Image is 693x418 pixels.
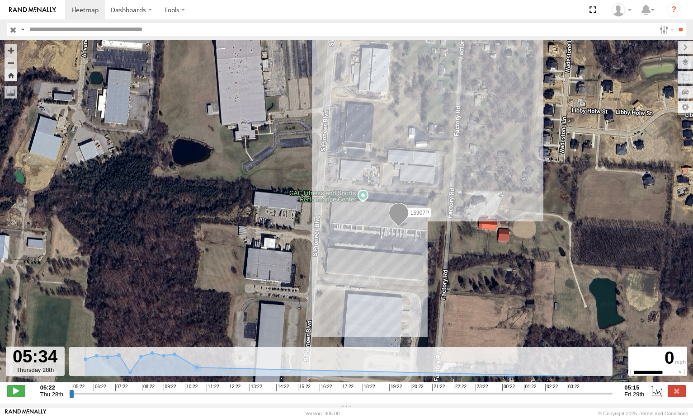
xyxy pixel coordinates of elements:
[432,384,445,391] span: 21:22
[502,384,515,391] span: 00:22
[411,384,424,391] span: 20:22
[598,411,688,416] div: © Copyright 2025 -
[250,384,262,391] span: 13:22
[298,384,311,391] span: 15:22
[667,3,681,17] i: ?
[207,384,219,391] span: 11:22
[7,385,25,397] label: Play/Stop
[40,391,63,398] span: Thu 28th Aug 2025
[410,210,429,216] span: 15907P
[567,384,580,391] span: 03:22
[228,384,240,391] span: 12:22
[476,384,488,391] span: 23:22
[40,384,63,391] strong: 05:22
[320,384,332,391] span: 16:22
[608,3,635,17] div: Paul Withrow
[72,384,85,391] span: 05:22
[656,23,675,36] label: Search Filter Options
[668,385,686,397] label: Close
[5,409,47,418] a: Visit our Website
[5,56,17,69] button: Zoom out
[678,101,693,113] label: Map Settings
[9,7,56,13] img: rand-logo.svg
[630,348,686,369] div: 0
[363,384,375,391] span: 18:22
[94,384,106,391] span: 06:22
[341,384,354,391] span: 17:22
[624,384,644,391] strong: 05:15
[5,69,17,81] button: Zoom Home
[454,384,467,391] span: 22:22
[640,411,688,416] a: Terms and Conditions
[276,384,289,391] span: 14:22
[545,384,558,391] span: 02:22
[115,384,128,391] span: 07:22
[524,384,537,391] span: 01:22
[5,86,17,99] label: Measure
[650,385,664,397] label: Disable Chart
[19,23,26,36] label: Search Query
[389,384,402,391] span: 19:22
[185,384,198,391] span: 10:22
[164,384,176,391] span: 09:22
[142,384,155,391] span: 08:22
[5,44,17,56] button: Zoom in
[624,391,644,398] span: Fri 29th Aug 2025
[305,411,339,416] div: Version: 306.00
